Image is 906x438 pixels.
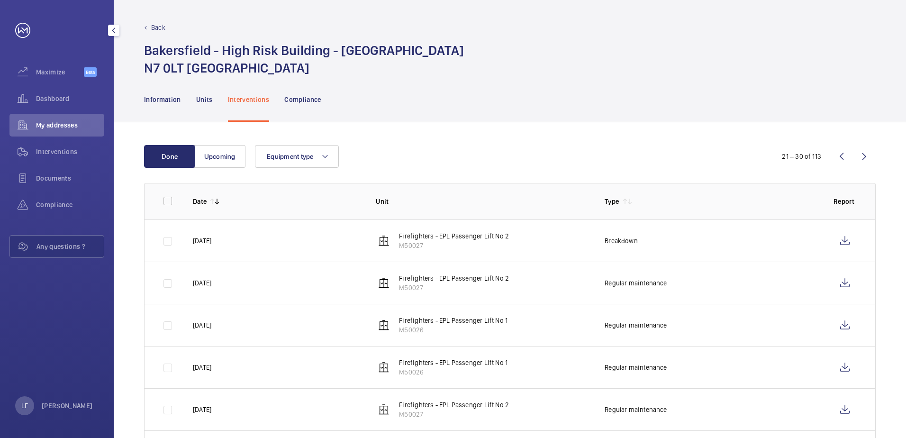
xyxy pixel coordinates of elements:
[376,197,589,206] p: Unit
[193,363,211,372] p: [DATE]
[144,42,464,77] h1: Bakersfield - High Risk Building - [GEOGRAPHIC_DATA] N7 0LT [GEOGRAPHIC_DATA]
[399,325,507,335] p: M50026
[193,197,207,206] p: Date
[399,367,507,377] p: M50026
[378,235,390,246] img: elevator.svg
[399,283,509,292] p: M50027
[378,404,390,415] img: elevator.svg
[378,319,390,331] img: elevator.svg
[399,316,507,325] p: Firefighters - EPL Passenger Lift No 1
[36,94,104,103] span: Dashboard
[605,278,667,288] p: Regular maintenance
[605,236,638,246] p: Breakdown
[605,197,619,206] p: Type
[194,145,245,168] button: Upcoming
[36,242,104,251] span: Any questions ?
[399,231,509,241] p: Firefighters - EPL Passenger Lift No 2
[228,95,270,104] p: Interventions
[834,197,856,206] p: Report
[267,153,314,160] span: Equipment type
[193,320,211,330] p: [DATE]
[605,363,667,372] p: Regular maintenance
[151,23,165,32] p: Back
[399,358,507,367] p: Firefighters - EPL Passenger Lift No 1
[36,120,104,130] span: My addresses
[399,274,509,283] p: Firefighters - EPL Passenger Lift No 2
[605,405,667,414] p: Regular maintenance
[399,241,509,250] p: M50027
[378,362,390,373] img: elevator.svg
[196,95,213,104] p: Units
[782,152,821,161] div: 21 – 30 of 113
[399,410,509,419] p: M50027
[36,200,104,210] span: Compliance
[284,95,321,104] p: Compliance
[193,405,211,414] p: [DATE]
[42,401,93,411] p: [PERSON_NAME]
[193,278,211,288] p: [DATE]
[144,145,195,168] button: Done
[255,145,339,168] button: Equipment type
[605,320,667,330] p: Regular maintenance
[193,236,211,246] p: [DATE]
[144,95,181,104] p: Information
[36,173,104,183] span: Documents
[378,277,390,289] img: elevator.svg
[84,67,97,77] span: Beta
[36,147,104,156] span: Interventions
[36,67,84,77] span: Maximize
[399,400,509,410] p: Firefighters - EPL Passenger Lift No 2
[21,401,28,411] p: LF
